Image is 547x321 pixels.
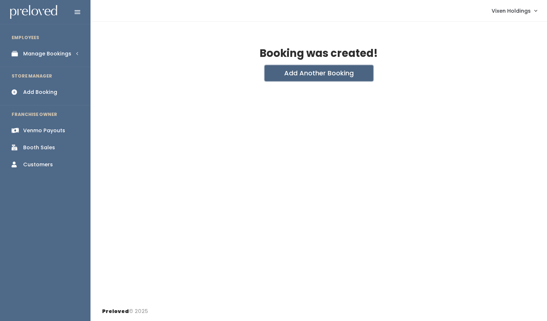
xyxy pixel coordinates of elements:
[102,308,129,315] span: Preloved
[260,48,378,59] h2: Booking was created!
[265,65,373,81] button: Add Another Booking
[492,7,531,15] span: Vixen Holdings
[23,161,53,168] div: Customers
[10,5,57,19] img: preloved logo
[23,88,57,96] div: Add Booking
[102,302,148,315] div: © 2025
[23,127,65,134] div: Venmo Payouts
[23,50,71,58] div: Manage Bookings
[484,3,544,18] a: Vixen Holdings
[23,144,55,151] div: Booth Sales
